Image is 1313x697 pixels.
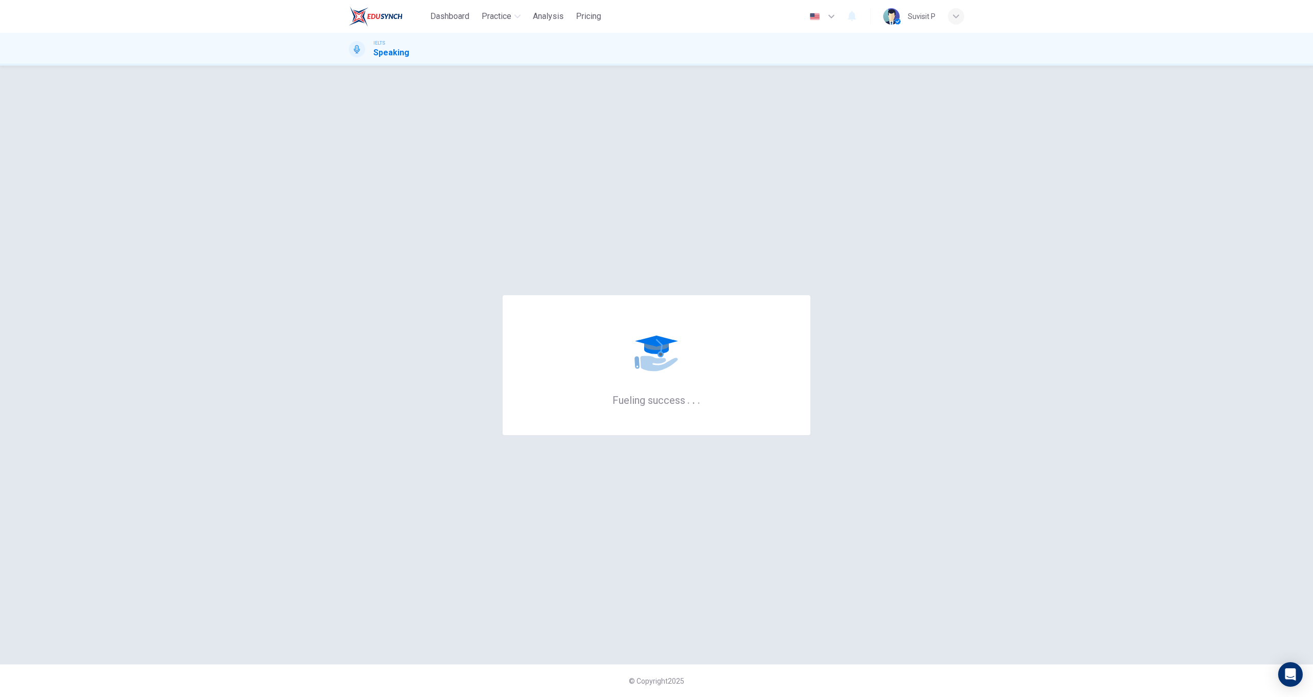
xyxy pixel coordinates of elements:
span: Practice [482,10,511,23]
button: Pricing [572,7,605,26]
span: Dashboard [430,10,469,23]
span: IELTS [373,39,385,47]
div: Suvisit P [908,10,936,23]
span: Pricing [576,10,601,23]
h1: Speaking [373,47,409,59]
h6: . [692,391,695,407]
button: Practice [478,7,525,26]
button: Dashboard [426,7,473,26]
img: en [808,13,821,20]
img: EduSynch logo [349,6,403,27]
span: Analysis [533,10,564,23]
h6: . [697,391,701,407]
span: © Copyright 2025 [629,677,684,685]
img: Profile picture [883,8,900,25]
h6: Fueling success [612,393,701,406]
a: EduSynch logo [349,6,426,27]
button: Analysis [529,7,568,26]
h6: . [687,391,690,407]
div: Open Intercom Messenger [1278,662,1303,687]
